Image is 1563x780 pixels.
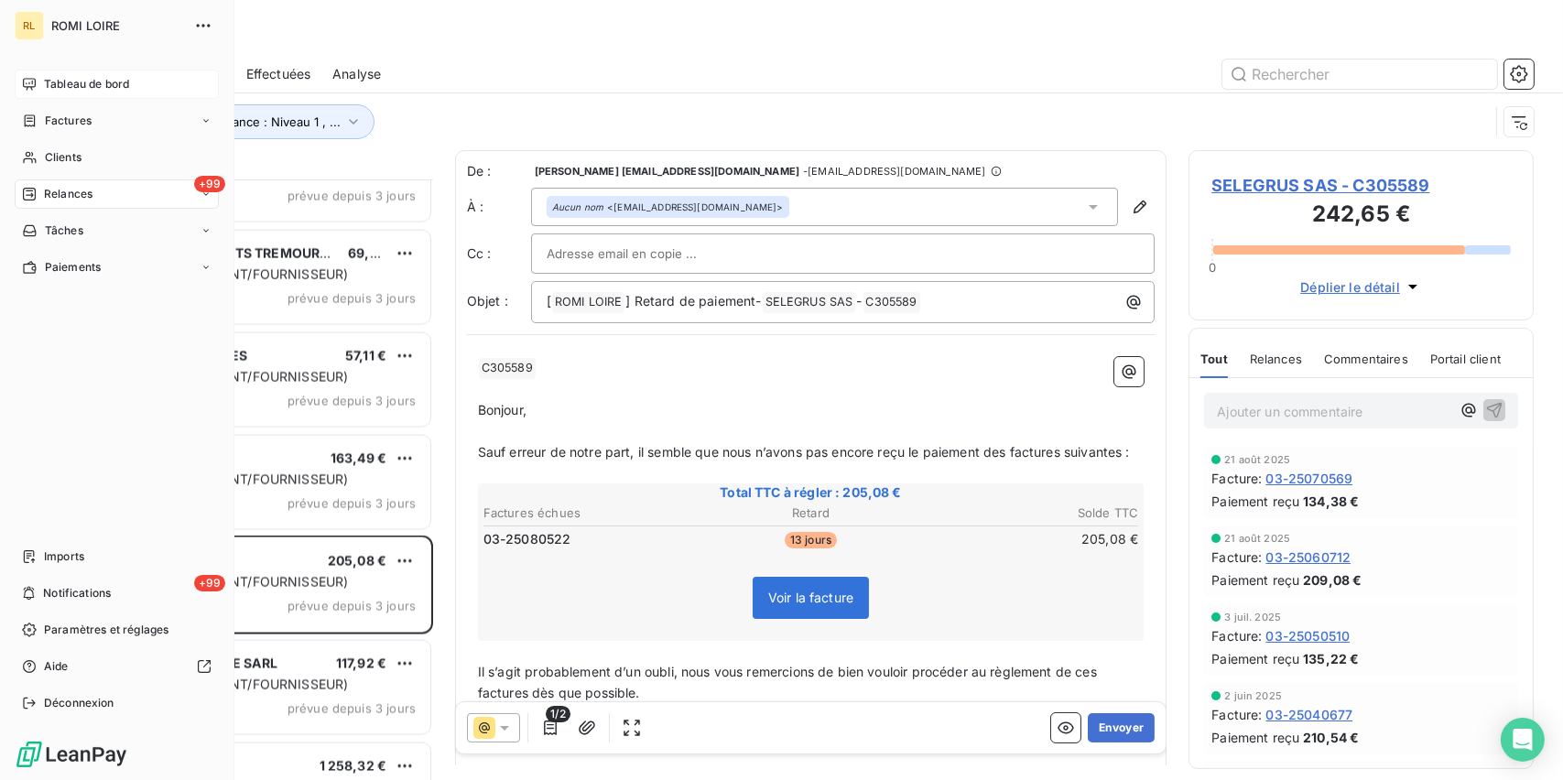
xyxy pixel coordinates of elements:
[44,658,69,675] span: Aide
[1211,198,1511,234] h3: 242,65 €
[288,189,416,203] span: prévue depuis 3 jours
[331,450,386,466] span: 163,49 €
[1303,728,1359,747] span: 210,54 €
[478,402,526,417] span: Bonjour,
[131,574,348,590] span: GROUPE 1 (CLIENT/FOURNISSEUR)
[1324,352,1408,366] span: Commentaires
[1303,570,1362,590] span: 209,08 €
[1265,547,1351,567] span: 03-25060712
[1300,277,1400,297] span: Déplier le détail
[478,444,1130,460] span: Sauf erreur de notre part, il semble que nous n’avons pas encore reçu le paiement des factures su...
[763,292,856,313] span: SELEGRUS SAS
[348,245,396,261] span: 69,31 €
[467,244,531,263] label: Cc :
[1211,547,1262,567] span: Facture :
[1211,728,1299,747] span: Paiement reçu
[535,166,799,177] span: [PERSON_NAME] [EMAIL_ADDRESS][DOMAIN_NAME]
[467,198,531,216] label: À :
[131,369,348,385] span: GROUPE 1 (CLIENT/FOURNISSEUR)
[44,622,168,638] span: Paramètres et réglages
[1209,260,1216,275] span: 0
[131,471,348,487] span: GROUPE 1 (CLIENT/FOURNISSEUR)
[43,585,111,601] span: Notifications
[1265,626,1350,645] span: 03-25050510
[1224,454,1290,465] span: 21 août 2025
[157,114,341,129] span: Niveau de relance : Niveau 1 , ...
[467,293,508,309] span: Objet :
[547,240,744,267] input: Adresse email en copie ...
[1501,718,1545,762] div: Open Intercom Messenger
[1211,492,1299,511] span: Paiement reçu
[44,186,92,202] span: Relances
[1303,649,1359,668] span: 135,22 €
[863,292,920,313] span: C305589
[921,529,1139,549] td: 205,08 €
[552,200,784,213] div: <[EMAIL_ADDRESS][DOMAIN_NAME]>
[288,599,416,613] span: prévue depuis 3 jours
[1430,352,1501,366] span: Portail client
[88,179,433,780] div: grid
[1088,713,1155,742] button: Envoyer
[130,104,374,139] button: Niveau de relance : Niveau 1 , ...
[1211,173,1511,198] span: SELEGRUS SAS - C305589
[483,504,700,523] th: Factures échues
[478,664,1101,700] span: Il s’agit probablement d’un oubli, nous vous remercions de bien vouloir procéder au règlement de ...
[1224,533,1290,544] span: 21 août 2025
[785,532,837,548] span: 13 jours
[320,758,387,774] span: 1 258,32 €
[479,358,536,379] span: C305589
[552,200,603,213] em: Aucun nom
[546,706,570,722] span: 1/2
[45,222,83,239] span: Tâches
[625,293,761,309] span: ] Retard de paiement-
[15,11,44,40] div: RL
[44,548,84,565] span: Imports
[1295,276,1427,298] button: Déplier le détail
[1303,492,1359,511] span: 134,38 €
[481,483,1142,502] span: Total TTC à régler : 205,08 €
[194,575,225,591] span: +99
[1265,705,1352,724] span: 03-25040677
[194,176,225,192] span: +99
[288,291,416,306] span: prévue depuis 3 jours
[1224,690,1282,701] span: 2 juin 2025
[15,652,219,681] a: Aide
[45,259,101,276] span: Paiements
[129,245,383,261] span: DEMENAGEMENTS TREMOUREUX SARL
[768,590,853,605] span: Voir la facture
[1222,60,1497,89] input: Rechercher
[1250,352,1302,366] span: Relances
[131,677,348,692] span: GROUPE 1 (CLIENT/FOURNISSEUR)
[51,18,183,33] span: ROMI LOIRE
[45,113,92,129] span: Factures
[44,695,114,711] span: Déconnexion
[547,293,551,309] span: [
[288,496,416,511] span: prévue depuis 3 jours
[467,162,531,180] span: De :
[856,293,862,309] span: -
[246,65,311,83] span: Effectuées
[1211,570,1299,590] span: Paiement reçu
[45,149,81,166] span: Clients
[131,266,348,282] span: GROUPE 1 (CLIENT/FOURNISSEUR)
[288,701,416,716] span: prévue depuis 3 jours
[288,394,416,408] span: prévue depuis 3 jours
[1211,626,1262,645] span: Facture :
[332,65,381,83] span: Analyse
[483,530,571,548] span: 03-25080522
[336,655,386,671] span: 117,92 €
[15,740,128,769] img: Logo LeanPay
[44,76,129,92] span: Tableau de bord
[921,504,1139,523] th: Solde TTC
[552,292,625,313] span: ROMI LOIRE
[702,504,920,523] th: Retard
[1224,612,1281,623] span: 3 juil. 2025
[328,553,386,569] span: 205,08 €
[345,348,386,363] span: 57,11 €
[1211,649,1299,668] span: Paiement reçu
[803,166,985,177] span: - [EMAIL_ADDRESS][DOMAIN_NAME]
[1265,469,1352,488] span: 03-25070569
[1211,705,1262,724] span: Facture :
[1211,469,1262,488] span: Facture :
[1200,352,1228,366] span: Tout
